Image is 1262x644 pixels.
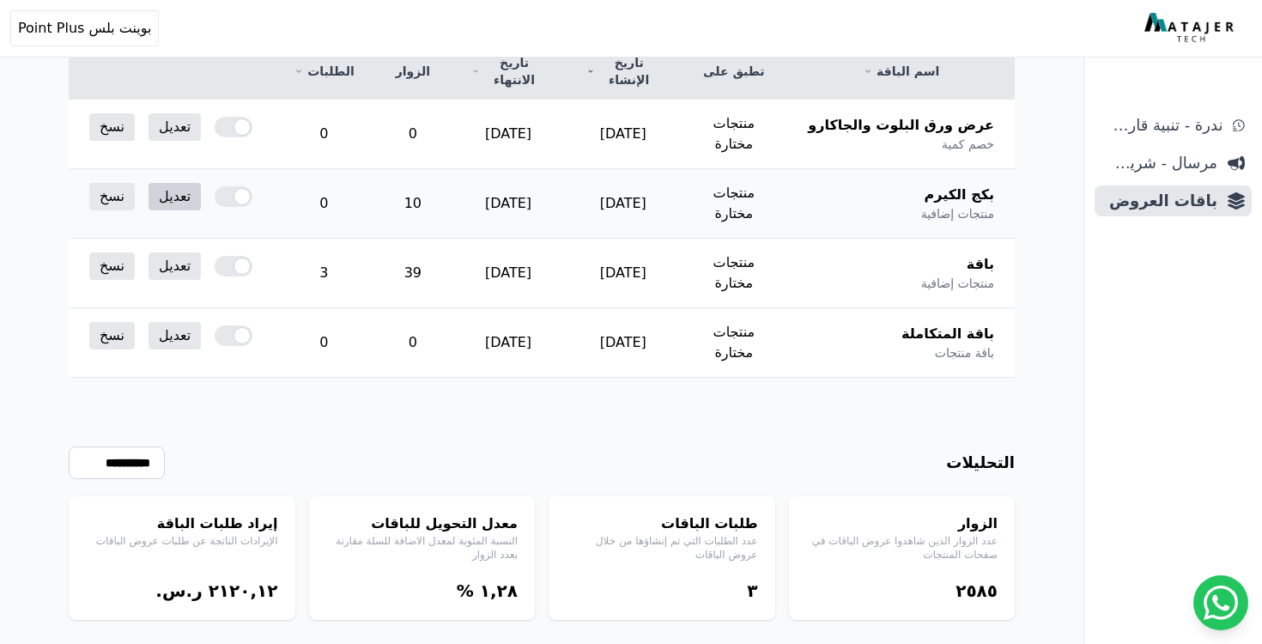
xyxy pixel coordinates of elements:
span: مرسال - شريط دعاية [1101,151,1217,175]
td: 3 [273,239,374,308]
h4: معدل التحويل للباقات [326,513,519,534]
span: ر.س. [155,580,202,601]
td: [DATE] [451,100,566,169]
td: [DATE] [566,169,680,239]
span: عرض ورق البلوت والجاكارو [808,115,994,136]
p: عدد الزوار الذين شاهدوا عروض الباقات في صفحات المنتجات [806,534,998,562]
td: 0 [273,308,374,378]
span: بوينت بلس Point Plus [18,18,151,39]
span: باقة منتجات [935,344,994,361]
h3: التحليلات [946,451,1015,475]
a: نسخ [89,183,135,210]
td: 0 [273,169,374,239]
p: عدد الطلبات التي تم إنشاؤها من خلال عروض الباقات [566,534,758,562]
a: تعديل [149,322,201,349]
h4: الزوار [806,513,998,534]
bdi: ١,٢٨ [480,580,518,601]
th: تطبق على [680,44,787,100]
td: [DATE] [566,100,680,169]
th: الزوار [375,44,451,100]
td: [DATE] [451,239,566,308]
td: [DATE] [451,308,566,378]
div: ۳ [566,579,758,603]
a: نسخ [89,113,135,141]
td: 39 [375,239,451,308]
span: باقة المتكاملة [901,324,994,344]
a: نسخ [89,322,135,349]
div: ٢٥٨٥ [806,579,998,603]
td: [DATE] [451,169,566,239]
img: MatajerTech Logo [1144,13,1238,44]
a: نسخ [89,252,135,280]
td: [DATE] [566,239,680,308]
span: باقات العروض [1101,189,1217,213]
td: 10 [375,169,451,239]
span: بكج الكيرم [925,185,994,205]
a: الطلبات [294,63,354,80]
td: منتجات مختارة [680,308,787,378]
span: باقة [967,254,994,275]
span: منتجات إضافية [921,205,994,222]
td: منتجات مختارة [680,239,787,308]
td: [DATE] [566,308,680,378]
p: النسبة المئوية لمعدل الاضافة للسلة مقارنة بعدد الزوار [326,534,519,562]
span: ندرة - تنبية قارب علي النفاذ [1101,113,1223,137]
td: منتجات مختارة [680,169,787,239]
td: 0 [273,100,374,169]
h4: إيراد طلبات الباقة [86,513,278,534]
span: منتجات إضافية [921,275,994,292]
span: خصم كمية [942,136,994,153]
a: تاريخ الإنشاء [586,54,659,88]
p: الإيرادات الناتجة عن طلبات عروض الباقات [86,534,278,548]
button: بوينت بلس Point Plus [10,10,159,46]
bdi: ٢١٢۰,١٢ [209,580,278,601]
a: تعديل [149,252,201,280]
h4: طلبات الباقات [566,513,758,534]
td: منتجات مختارة [680,100,787,169]
a: تعديل [149,113,201,141]
a: تاريخ الانتهاء [471,54,545,88]
a: اسم الباقة [808,63,994,80]
td: 0 [375,100,451,169]
td: 0 [375,308,451,378]
a: تعديل [149,183,201,210]
span: % [457,580,474,601]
